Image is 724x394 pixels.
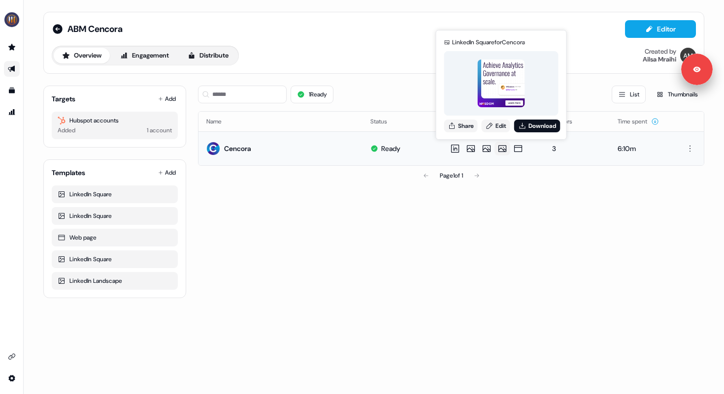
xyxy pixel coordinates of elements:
button: Time spent [618,113,659,130]
a: Edit [482,120,510,132]
div: LinkedIn Landscape [58,276,172,286]
button: Visitors [552,113,584,130]
div: Ready [381,144,400,153]
a: Go to attribution [4,104,20,120]
button: 1Ready [291,86,333,103]
div: LinkedIn Square for Cencora [452,37,525,47]
span: ABM Cencora [67,23,123,35]
div: LinkedIn Square [58,254,172,264]
a: Go to integrations [4,349,20,364]
div: Created by [645,48,676,56]
button: Add [156,166,178,180]
div: Ailsa Mraihi [643,56,676,63]
button: Distribute [179,48,237,63]
button: Download [514,120,560,132]
button: Overview [54,48,110,63]
div: 1 account [147,125,172,135]
button: Add [156,92,178,106]
img: Ailsa [680,48,696,63]
button: List [612,86,646,103]
button: Status [370,113,399,130]
div: Hubspot accounts [58,116,172,125]
a: Go to integrations [4,370,20,386]
button: Engagement [112,48,177,63]
a: Go to prospects [4,39,20,55]
div: LinkedIn Square [58,189,172,199]
div: Web page [58,233,172,242]
div: 6:10m [618,144,665,153]
div: LinkedIn Square [58,211,172,221]
button: Name [206,113,233,130]
div: Cencora [224,144,251,153]
div: Targets [52,94,75,104]
a: Go to outbound experience [4,61,20,77]
img: asset preview [477,60,525,107]
button: Share [444,120,478,132]
a: Go to templates [4,83,20,98]
button: Editor [625,20,696,38]
div: Page 1 of 1 [440,171,463,181]
div: 3 [552,144,602,153]
div: Templates [52,168,85,178]
div: Added [58,125,75,135]
a: Editor [625,25,696,35]
button: Thumbnails [650,86,704,103]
